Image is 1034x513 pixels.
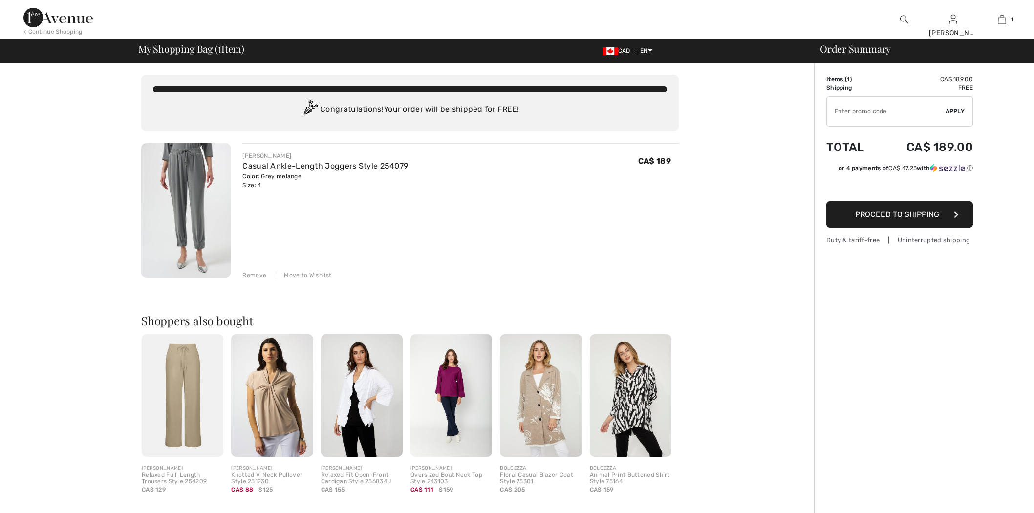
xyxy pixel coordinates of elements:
span: 1 [218,42,221,54]
iframe: PayPal-paypal [826,176,973,198]
span: CA$ 129 [142,486,166,493]
span: 1 [1011,15,1013,24]
img: My Bag [998,14,1006,25]
span: Proceed to Shipping [855,210,939,219]
div: [PERSON_NAME] [410,465,492,472]
div: or 4 payments of with [839,164,973,172]
div: Knotted V-Neck Pullover Style 251230 [231,472,313,486]
span: $159 [439,485,453,494]
img: Relaxed Fit Open-Front Cardigan Style 256834U [321,334,403,457]
div: DOLCEZZA [590,465,671,472]
a: Casual Ankle-Length Joggers Style 254079 [242,161,408,171]
div: Oversized Boat Neck Top Style 243103 [410,472,492,486]
td: CA$ 189.00 [880,75,973,84]
span: CA$ 205 [500,486,525,493]
span: My Shopping Bag ( Item) [138,44,244,54]
img: Relaxed Full-Length Trousers Style 254209 [142,334,223,457]
input: Promo code [827,97,946,126]
span: CA$ 159 [590,486,614,493]
span: CA$ 189 [638,156,671,166]
img: Congratulation2.svg [301,100,320,120]
div: Congratulations! Your order will be shipped for FREE! [153,100,667,120]
div: Duty & tariff-free | Uninterrupted shipping [826,235,973,245]
a: Sign In [949,15,957,24]
img: Casual Ankle-Length Joggers Style 254079 [141,143,231,278]
div: DOLCEZZA [500,465,582,472]
div: < Continue Shopping [23,27,83,36]
div: Relaxed Full-Length Trousers Style 254209 [142,472,223,486]
div: [PERSON_NAME] [242,151,408,160]
span: Apply [946,107,965,116]
img: 1ère Avenue [23,8,93,27]
img: Animal Print Buttoned Shirt Style 75164 [590,334,671,457]
div: [PERSON_NAME] [142,465,223,472]
td: Total [826,130,880,164]
img: search the website [900,14,908,25]
span: CA$ 111 [410,486,433,493]
button: Proceed to Shipping [826,201,973,228]
div: Color: Grey melange Size: 4 [242,172,408,190]
div: Order Summary [808,44,1028,54]
div: Remove [242,271,266,279]
div: Move to Wishlist [276,271,331,279]
h2: Shoppers also bought [141,315,679,326]
td: CA$ 189.00 [880,130,973,164]
img: Canadian Dollar [603,47,618,55]
a: 1 [978,14,1026,25]
div: or 4 payments ofCA$ 47.25withSezzle Click to learn more about Sezzle [826,164,973,176]
div: [PERSON_NAME] [929,28,977,38]
div: Animal Print Buttoned Shirt Style 75164 [590,472,671,486]
span: $125 [258,485,273,494]
span: CA$ 47.25 [888,165,917,171]
span: EN [640,47,652,54]
div: Relaxed Fit Open-Front Cardigan Style 256834U [321,472,403,486]
img: My Info [949,14,957,25]
span: CA$ 88 [231,486,253,493]
span: CA$ 155 [321,486,345,493]
img: Floral Casual Blazer Coat Style 75301 [500,334,582,457]
td: Shipping [826,84,880,92]
iframe: Opens a widget where you can find more information [971,484,1024,508]
span: CAD [603,47,634,54]
img: Sezzle [930,164,965,172]
div: Floral Casual Blazer Coat Style 75301 [500,472,582,486]
div: [PERSON_NAME] [231,465,313,472]
td: Items ( ) [826,75,880,84]
td: Free [880,84,973,92]
span: 1 [847,76,850,83]
img: Oversized Boat Neck Top Style 243103 [410,334,492,457]
img: Knotted V-Neck Pullover Style 251230 [231,334,313,457]
div: [PERSON_NAME] [321,465,403,472]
